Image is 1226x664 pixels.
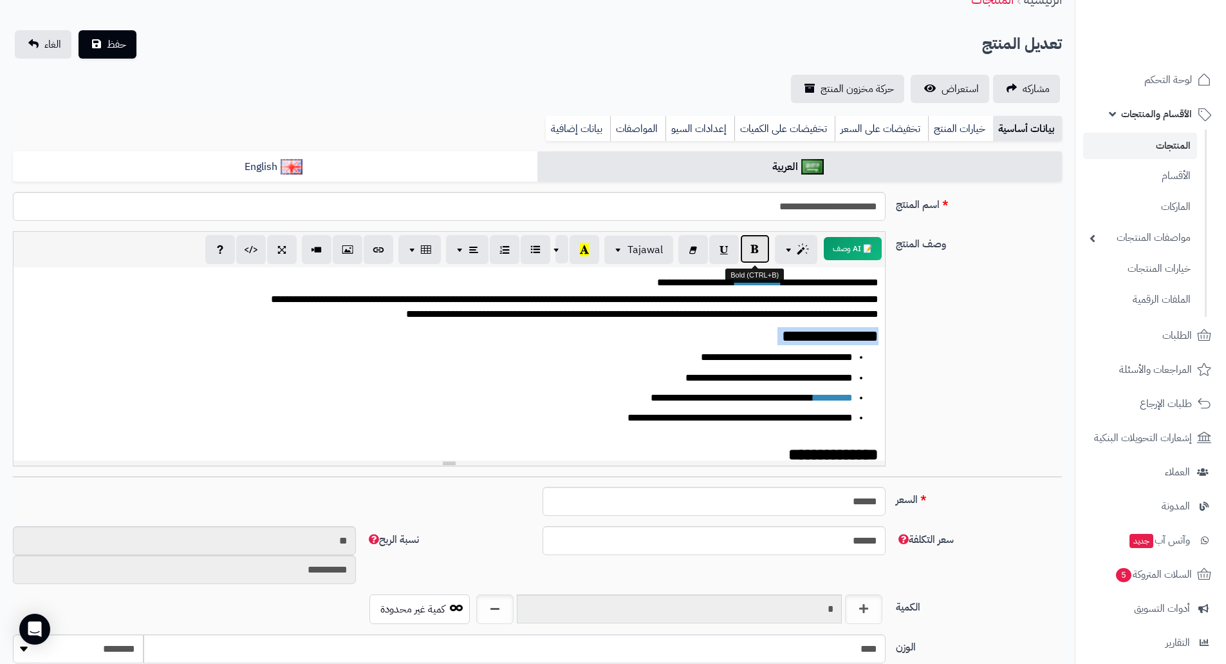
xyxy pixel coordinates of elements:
span: إشعارات التحويلات البنكية [1094,429,1192,447]
a: طلبات الإرجاع [1083,388,1218,419]
span: نسبة الربح [366,532,419,547]
span: وآتس آب [1128,531,1190,549]
span: سعر التكلفة [896,532,954,547]
div: Bold (CTRL+B) [725,269,784,283]
a: الغاء [15,30,71,59]
a: مشاركه [993,75,1060,103]
a: الطلبات [1083,320,1218,351]
a: تخفيضات على الكميات [734,116,835,142]
span: طلبات الإرجاع [1140,395,1192,413]
span: 5 [1116,568,1131,582]
a: بيانات أساسية [993,116,1062,142]
label: اسم المنتج [891,192,1067,213]
span: المراجعات والأسئلة [1119,361,1192,379]
a: خيارات المنتجات [1083,255,1197,283]
a: المواصفات [610,116,665,142]
label: السعر [891,487,1067,507]
a: الملفات الرقمية [1083,286,1197,314]
span: لوحة التحكم [1144,71,1192,89]
button: Tajawal [604,236,673,264]
a: حركة مخزون المنتج [791,75,904,103]
a: وآتس آبجديد [1083,525,1218,556]
img: logo-2.png [1138,36,1214,63]
a: إشعارات التحويلات البنكية [1083,422,1218,453]
label: الوزن [891,634,1067,655]
span: حركة مخزون المنتج [821,81,894,97]
a: بيانات إضافية [546,116,610,142]
span: العملاء [1165,463,1190,481]
a: استعراض [911,75,989,103]
span: جديد [1129,534,1153,548]
span: الغاء [44,37,61,52]
span: السلات المتروكة [1115,565,1192,583]
a: المدونة [1083,491,1218,522]
a: لوحة التحكم [1083,64,1218,95]
span: التقارير [1166,634,1190,652]
a: خيارات المنتج [928,116,993,142]
div: Open Intercom Messenger [19,614,50,645]
span: استعراض [942,81,979,97]
a: السلات المتروكة5 [1083,559,1218,590]
span: الطلبات [1162,327,1192,345]
a: الماركات [1083,193,1197,221]
a: الأقسام [1083,162,1197,190]
a: التقارير [1083,627,1218,658]
img: English [281,159,303,175]
a: أدوات التسويق [1083,593,1218,624]
span: المدونة [1162,497,1190,515]
a: العملاء [1083,457,1218,488]
a: إعدادات السيو [665,116,734,142]
a: مواصفات المنتجات [1083,224,1197,252]
h2: تعديل المنتج [982,31,1062,57]
span: Tajawal [627,242,663,258]
label: وصف المنتج [891,231,1067,252]
span: الأقسام والمنتجات [1121,105,1192,123]
img: العربية [801,159,824,175]
button: حفظ [79,30,136,59]
a: المراجعات والأسئلة [1083,354,1218,385]
button: 📝 AI وصف [824,237,882,260]
a: المنتجات [1083,133,1197,159]
a: تخفيضات على السعر [835,116,928,142]
a: English [13,151,537,183]
a: العربية [537,151,1062,183]
label: الكمية [891,594,1067,615]
span: حفظ [107,37,126,52]
span: أدوات التسويق [1134,600,1190,618]
span: مشاركه [1023,81,1050,97]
